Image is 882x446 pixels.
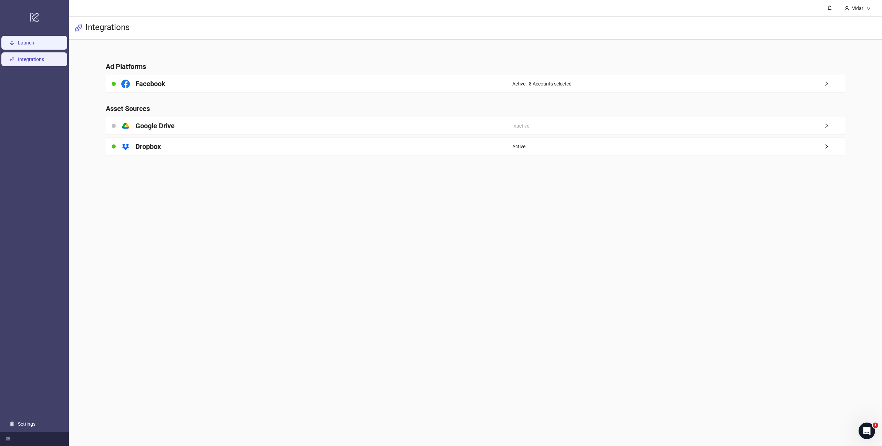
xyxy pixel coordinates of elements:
[824,123,845,128] span: right
[18,57,44,62] a: Integrations
[827,6,832,10] span: bell
[849,4,866,12] div: Vidar
[18,421,35,427] a: Settings
[859,423,875,439] iframe: Intercom live chat
[512,122,529,130] span: Inactive
[824,144,845,149] span: right
[824,81,845,86] span: right
[74,24,83,32] span: api
[106,62,845,71] h4: Ad Platforms
[135,142,161,151] h4: Dropbox
[512,143,525,150] span: Active
[106,117,845,135] a: Google DriveInactiveright
[106,104,845,113] h4: Asset Sources
[106,138,845,155] a: DropboxActiveright
[512,80,572,88] span: Active - 8 Accounts selected
[135,79,165,89] h4: Facebook
[85,22,130,34] h3: Integrations
[866,6,871,11] span: down
[6,437,10,442] span: menu-fold
[844,6,849,11] span: user
[135,121,175,131] h4: Google Drive
[106,75,845,93] a: FacebookActive - 8 Accounts selectedright
[18,40,34,45] a: Launch
[873,423,878,428] span: 1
